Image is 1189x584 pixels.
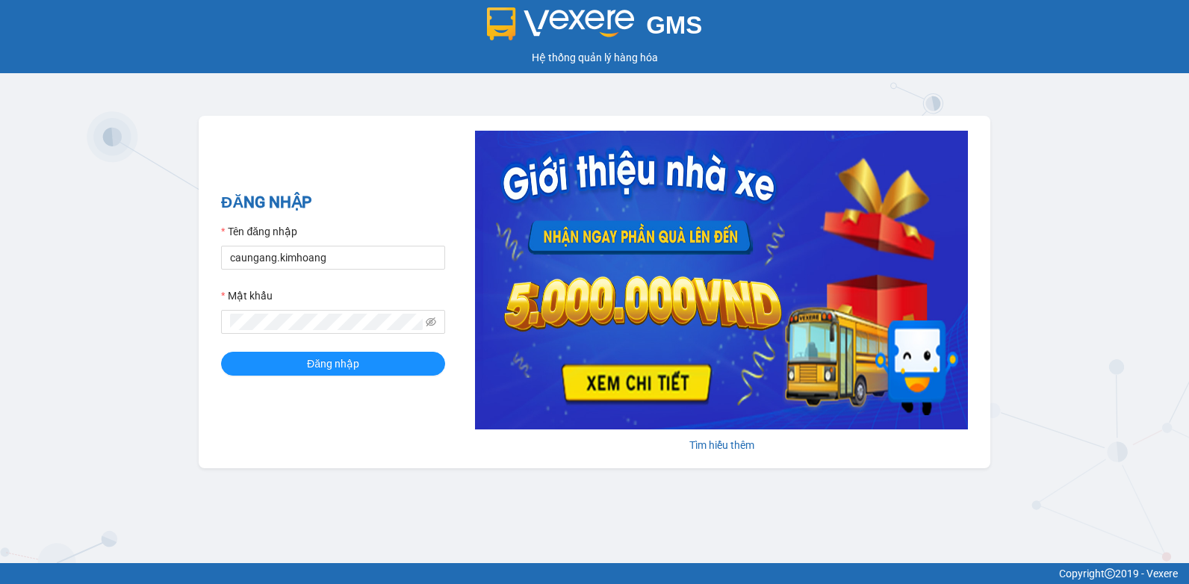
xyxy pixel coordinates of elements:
[221,223,297,240] label: Tên đăng nhập
[221,288,273,304] label: Mật khẩu
[475,131,968,429] img: banner-0
[475,437,968,453] div: Tìm hiểu thêm
[487,7,635,40] img: logo 2
[221,352,445,376] button: Đăng nhập
[221,246,445,270] input: Tên đăng nhập
[1105,568,1115,579] span: copyright
[426,317,436,327] span: eye-invisible
[11,565,1178,582] div: Copyright 2019 - Vexere
[230,314,423,330] input: Mật khẩu
[4,49,1185,66] div: Hệ thống quản lý hàng hóa
[646,11,702,39] span: GMS
[307,355,359,372] span: Đăng nhập
[487,22,703,34] a: GMS
[221,190,445,215] h2: ĐĂNG NHẬP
